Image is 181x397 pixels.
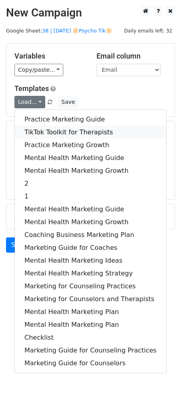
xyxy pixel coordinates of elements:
a: Mental Health Marketing Ideas [15,254,166,267]
a: Daily emails left: 32 [121,28,175,34]
iframe: Chat Widget [141,359,181,397]
button: Save [58,96,78,108]
a: Marketing for Counselors and Therapists [15,293,166,306]
a: Mental Health Marketing Strategy [15,267,166,280]
a: Practice Marketing Guide [15,113,166,126]
a: 2 [15,177,166,190]
small: Google Sheet: [6,28,112,34]
h5: Email column [97,52,167,61]
a: Mental Health Marketing Guide [15,203,166,216]
a: Marketing Guide for Coaches [15,241,166,254]
h5: Variables [14,52,84,61]
a: Mental Health Marketing Plan [15,318,166,331]
a: Templates [14,84,49,93]
a: Marketing Guide for Counseling Practices [15,344,166,357]
a: Coaching Business Marketing Plan [15,229,166,241]
a: Load... [14,96,45,108]
a: Checklist [15,331,166,344]
a: TikTok Toolkit for Therapists [15,126,166,139]
a: Mental Health Marketing Growth [15,164,166,177]
a: Send [6,237,32,253]
h2: New Campaign [6,6,175,20]
a: Mental Health Marketing Plan [15,306,166,318]
a: Practice Marketing Growth [15,139,166,152]
a: Marketing Guide for Counselors [15,357,166,370]
a: Mental Health Marketing Growth [15,216,166,229]
span: Daily emails left: 32 [121,26,175,35]
a: Copy/paste... [14,64,63,76]
a: 38 | [DATE] 🔆Psycho Tik🔆 [42,28,112,34]
a: 1 [15,190,166,203]
a: Marketing for Counseling Practices [15,280,166,293]
a: Mental Health Marketing Guide [15,152,166,164]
